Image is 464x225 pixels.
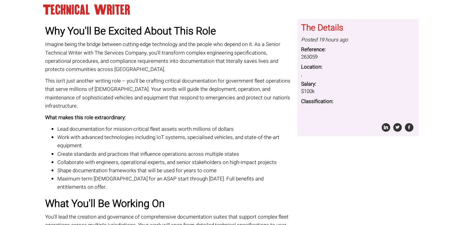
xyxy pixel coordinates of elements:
[301,71,415,78] dd: ,
[301,63,415,71] dt: Location:
[301,46,415,53] dt: Reference:
[57,158,293,166] li: Collaborate with engineers, operational experts, and senior stakeholders on high-impact projects
[57,125,293,133] li: Lead documentation for mission-critical fleet assets worth millions of dollars
[45,114,126,121] strong: What makes this role extraordinary:
[301,98,415,105] dt: Classification:
[301,53,415,61] dd: 263059
[57,166,293,175] li: Shape documentation frameworks that will be used for years to come
[45,77,293,110] p: This isn't just another writing role – you'll be crafting critical documentation for government f...
[57,150,293,158] li: Create standards and practices that influence operations across multiple states
[45,198,293,209] h2: What You'll Be Working On
[57,175,293,191] li: Maximum term [DEMOGRAPHIC_DATA] for an ASAP start through [DATE]. Full benefits and entitlements ...
[301,23,415,33] h3: The Details
[301,36,348,44] i: Posted 19 hours ago
[57,133,293,150] li: Work with advanced technologies including IoT systems, specialised vehicles, and state-of-the-art...
[301,80,415,88] dt: Salary:
[43,5,421,16] h1: Technical Writer
[301,88,415,95] dd: $100k
[45,40,293,73] p: Imagine being the bridge between cutting-edge technology and the people who depend on it. As a Se...
[45,26,293,37] h2: Why You'll Be Excited About This Role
